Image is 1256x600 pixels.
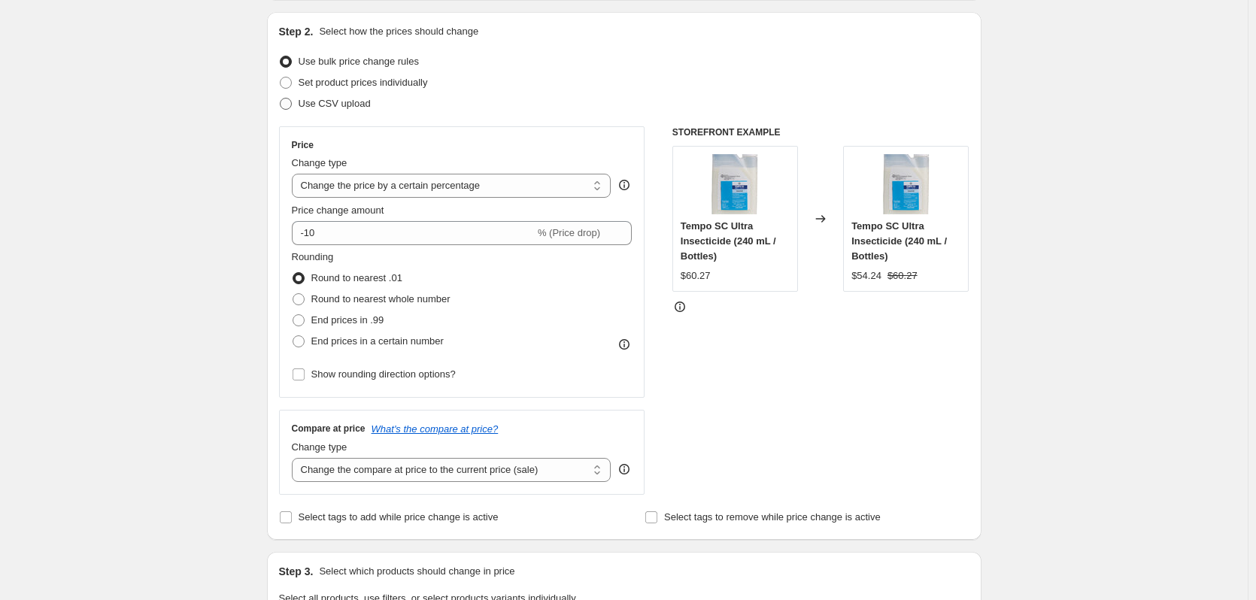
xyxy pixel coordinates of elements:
[887,268,918,283] strike: $60.27
[299,56,419,67] span: Use bulk price change rules
[681,220,776,262] span: Tempo SC Ultra Insecticide (240 mL / Bottles)
[292,139,314,151] h3: Price
[292,251,334,262] span: Rounding
[299,98,371,109] span: Use CSV upload
[292,441,347,453] span: Change type
[311,368,456,380] span: Show rounding direction options?
[292,157,347,168] span: Change type
[292,221,535,245] input: -15
[279,24,314,39] h2: Step 2.
[672,126,969,138] h6: STOREFRONT EXAMPLE
[681,268,711,283] div: $60.27
[292,205,384,216] span: Price change amount
[664,511,881,523] span: Select tags to remove while price change is active
[705,154,765,214] img: TempoSCUltra_900mL_1080pxW_80x.jpg
[876,154,936,214] img: TempoSCUltra_900mL_1080pxW_80x.jpg
[319,24,478,39] p: Select how the prices should change
[311,314,384,326] span: End prices in .99
[311,272,402,283] span: Round to nearest .01
[292,423,366,435] h3: Compare at price
[617,462,632,477] div: help
[311,293,451,305] span: Round to nearest whole number
[299,511,499,523] span: Select tags to add while price change is active
[311,335,444,347] span: End prices in a certain number
[538,227,600,238] span: % (Price drop)
[299,77,428,88] span: Set product prices individually
[372,423,499,435] button: What's the compare at price?
[851,220,947,262] span: Tempo SC Ultra Insecticide (240 mL / Bottles)
[617,177,632,192] div: help
[851,268,881,283] div: $54.24
[279,564,314,579] h2: Step 3.
[319,564,514,579] p: Select which products should change in price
